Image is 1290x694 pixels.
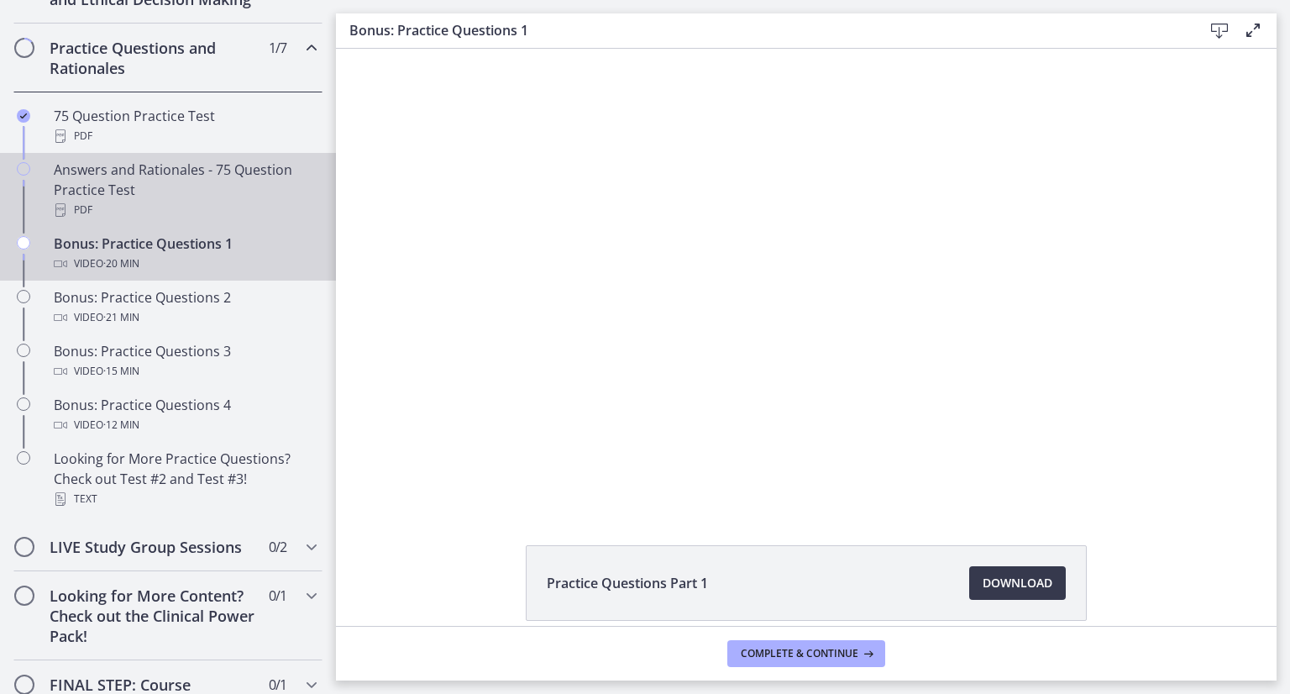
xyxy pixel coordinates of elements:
button: Complete & continue [727,640,885,667]
div: Bonus: Practice Questions 1 [54,234,316,274]
div: PDF [54,200,316,220]
span: · 15 min [103,361,139,381]
div: Answers and Rationales - 75 Question Practice Test [54,160,316,220]
span: Practice Questions Part 1 [547,573,708,593]
span: 1 / 7 [269,38,286,58]
h3: Bonus: Practice Questions 1 [349,20,1176,40]
div: Bonus: Practice Questions 2 [54,287,316,328]
h2: Practice Questions and Rationales [50,38,254,78]
span: · 21 min [103,308,139,328]
span: 0 / 1 [269,586,286,606]
i: Completed [17,109,30,123]
h2: Looking for More Content? Check out the Clinical Power Pack! [50,586,254,646]
div: Bonus: Practice Questions 3 [54,341,316,381]
div: Bonus: Practice Questions 4 [54,395,316,435]
span: 0 / 2 [269,537,286,557]
div: PDF [54,126,316,146]
span: Complete & continue [741,647,858,660]
div: Looking for More Practice Questions? Check out Test #2 and Test #3! [54,449,316,509]
h2: LIVE Study Group Sessions [50,537,254,557]
div: Text [54,489,316,509]
div: 75 Question Practice Test [54,106,316,146]
div: Video [54,361,316,381]
div: Video [54,308,316,328]
span: Download [983,573,1052,593]
div: Video [54,415,316,435]
span: · 12 min [103,415,139,435]
a: Download [969,566,1066,600]
span: · 20 min [103,254,139,274]
iframe: Video Lesson [336,49,1277,507]
div: Video [54,254,316,274]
